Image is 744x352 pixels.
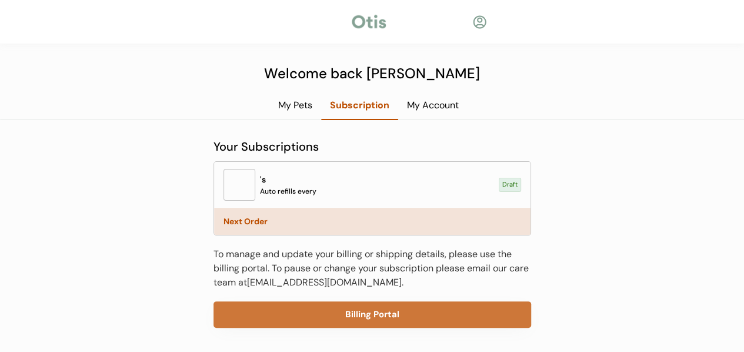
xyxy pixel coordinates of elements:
div: Next Order [223,217,519,225]
div: My Pets [269,99,321,112]
button: Billing Portal [213,301,531,328]
div: Subscription [321,99,398,112]
div: Draft [499,178,521,191]
div: To manage and update your billing or shipping details, please use the billing portal. To pause or... [213,247,531,290]
div: Auto refills every [260,186,316,197]
a: [EMAIL_ADDRESS][DOMAIN_NAME] [247,276,402,288]
div: My Account [398,99,468,112]
div: Your Subscriptions [213,138,319,155]
div: 's [260,174,266,186]
div: Welcome back [PERSON_NAME] [258,63,487,84]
